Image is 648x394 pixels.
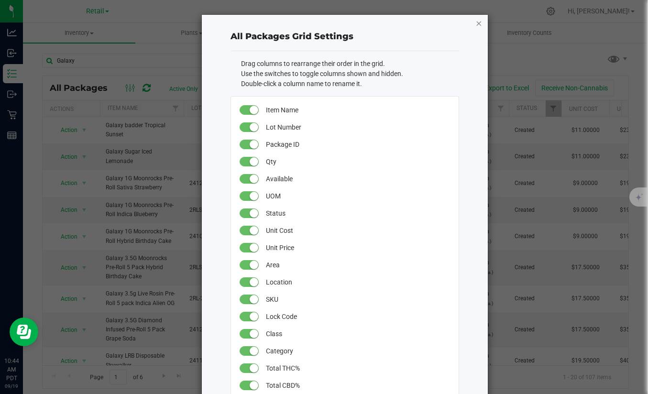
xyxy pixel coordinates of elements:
span: Lock Code [266,308,449,325]
span: Total CBD% [266,377,449,394]
span: Package ID [266,136,449,153]
span: Location [266,274,449,291]
div: All Packages Grid Settings [231,30,459,43]
li: Drag columns to rearrange their order in the grid. [241,59,460,69]
span: Unit Price [266,239,449,256]
iframe: Resource center [10,317,38,346]
span: Qty [266,153,449,170]
span: Lot Number [266,119,449,136]
span: Unit Cost [266,222,449,239]
span: Item Name [266,101,449,119]
span: Category [266,342,449,360]
span: SKU [266,291,449,308]
span: UOM [266,187,449,205]
span: Area [266,256,449,274]
span: Status [266,205,449,222]
li: Double-click a column name to rename it. [241,79,460,89]
span: Available [266,170,449,187]
span: Total THC% [266,360,449,377]
li: Use the switches to toggle columns shown and hidden. [241,69,460,79]
span: Class [266,325,449,342]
